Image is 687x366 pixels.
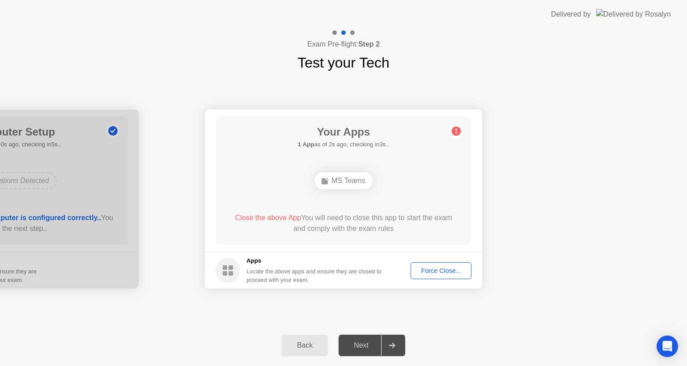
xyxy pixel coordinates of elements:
h5: as of 2s ago, checking in3s.. [298,140,389,149]
span: Close the above App [235,214,301,221]
button: Next [339,335,405,356]
div: Next [341,341,381,349]
b: 1 App [298,141,314,148]
h1: Test your Tech [297,52,390,73]
div: Force Close... [414,267,468,274]
div: MS Teams [314,172,372,189]
button: Force Close... [411,262,471,279]
div: Locate the above apps and ensure they are closed to proceed with your exam. [246,267,382,284]
h4: Exam Pre-flight: [307,39,380,50]
h5: Apps [246,256,382,265]
button: Back [282,335,328,356]
div: You will need to close this app to start the exam and comply with the exam rules [229,213,459,234]
div: Delivered by [551,9,591,20]
img: Delivered by Rosalyn [596,9,671,19]
div: Back [284,341,325,349]
div: Open Intercom Messenger [657,336,678,357]
h1: Your Apps [298,124,389,140]
b: Step 2 [358,40,380,48]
